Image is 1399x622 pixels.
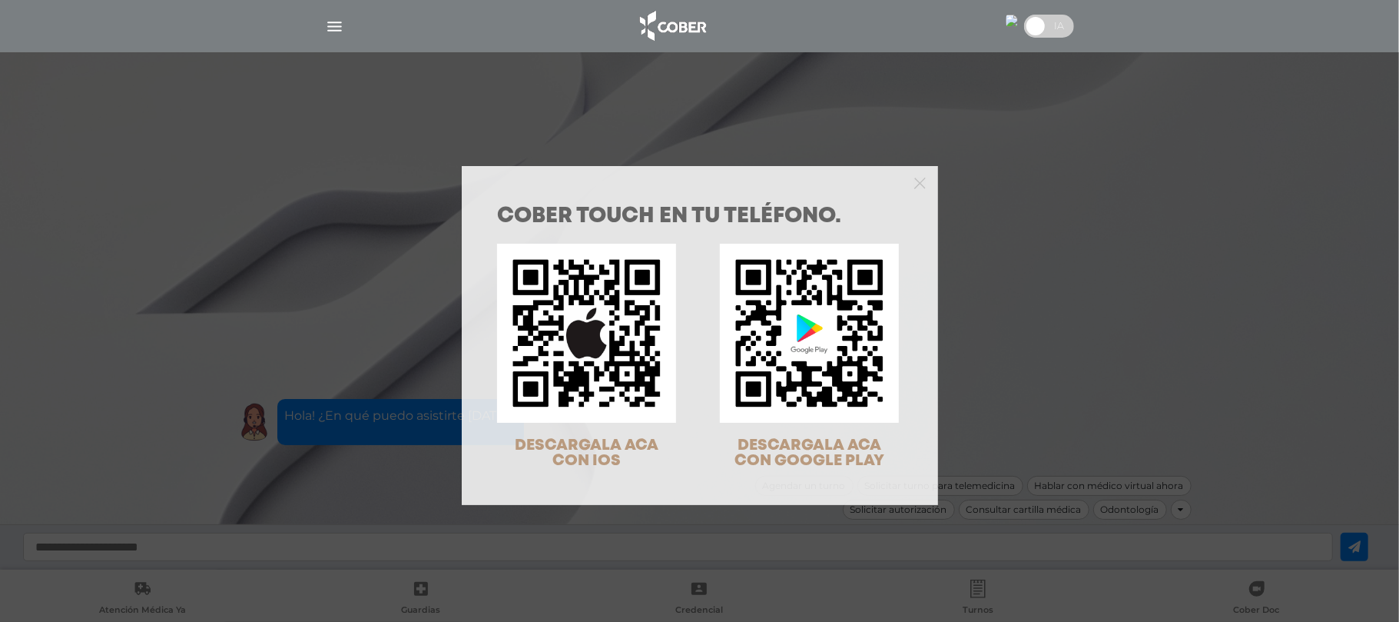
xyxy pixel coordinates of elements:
button: Close [914,175,926,189]
span: DESCARGALA ACA CON IOS [515,438,658,468]
span: DESCARGALA ACA CON GOOGLE PLAY [734,438,884,468]
img: qr-code [720,244,899,423]
h1: COBER TOUCH en tu teléfono. [498,206,902,228]
img: qr-code [497,244,676,423]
